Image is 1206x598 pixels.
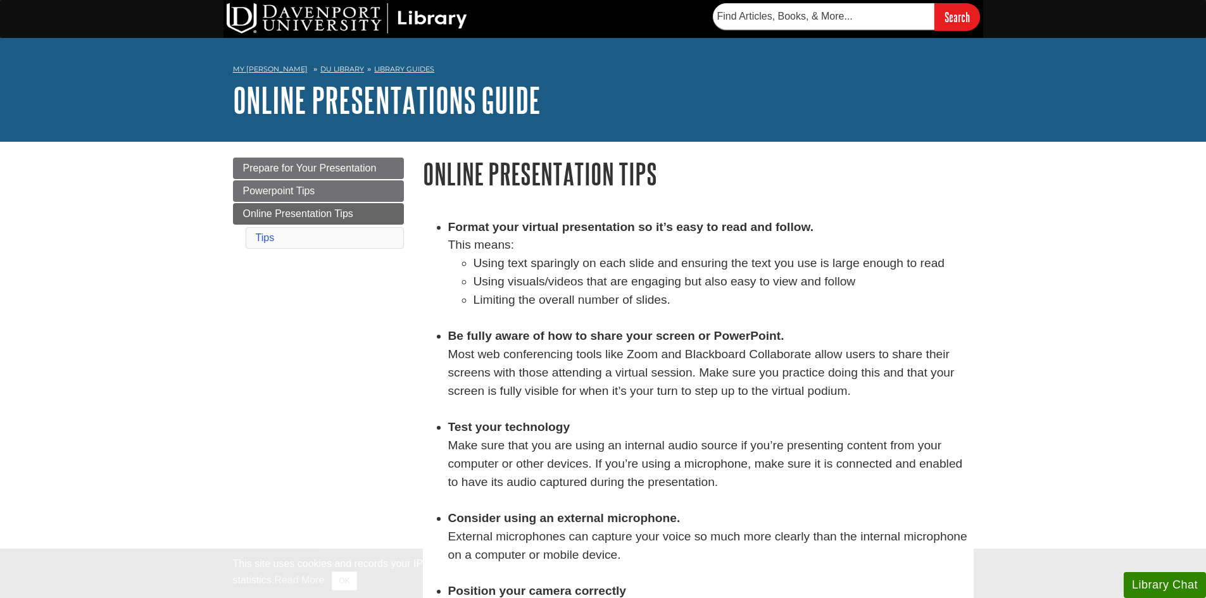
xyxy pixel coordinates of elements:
[474,273,974,291] li: Using visuals/videos that are engaging but also easy to view and follow
[320,65,364,73] a: DU Library
[448,327,974,418] li: Most web conferencing tools like Zoom and Blackboard Collaborate allow users to share their scree...
[233,180,404,202] a: Powerpoint Tips
[233,61,974,81] nav: breadcrumb
[233,64,308,75] a: My [PERSON_NAME]
[448,218,974,328] li: This means:
[243,185,315,196] span: Powerpoint Tips
[233,158,404,179] a: Prepare for Your Presentation
[227,3,467,34] img: DU Library
[256,232,275,243] a: Tips
[448,420,570,433] strong: Test your technology
[448,584,627,597] strong: Position your camera correctly
[374,65,434,73] a: Library Guides
[713,3,980,30] form: Searches DU Library's articles, books, and more
[233,556,974,590] div: This site uses cookies and records your IP address for usage statistics. Additionally, we use Goo...
[233,80,541,120] a: Online Presentations Guide
[474,291,974,328] li: Limiting the overall number of slides.
[448,511,681,525] strong: Consider using an external microphone.
[934,3,980,30] input: Search
[448,329,784,342] strong: Be fully aware of how to share your screen or PowerPoint.
[448,509,974,582] li: External microphones can capture your voice so much more clearly than the internal microphone on ...
[423,158,974,190] h1: Online Presentation Tips
[713,3,934,30] input: Find Articles, Books, & More...
[1124,572,1206,598] button: Library Chat
[243,208,353,219] span: Online Presentation Tips
[233,158,404,251] div: Guide Page Menu
[233,203,404,225] a: Online Presentation Tips
[243,163,377,173] span: Prepare for Your Presentation
[332,571,356,590] button: Close
[474,254,974,273] li: Using text sparingly on each slide and ensuring the text you use is large enough to read
[448,418,974,509] li: Make sure that you are using an internal audio source if you’re presenting content from your comp...
[448,220,814,234] strong: Format your virtual presentation so it’s easy to read and follow.
[274,575,324,585] a: Read More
